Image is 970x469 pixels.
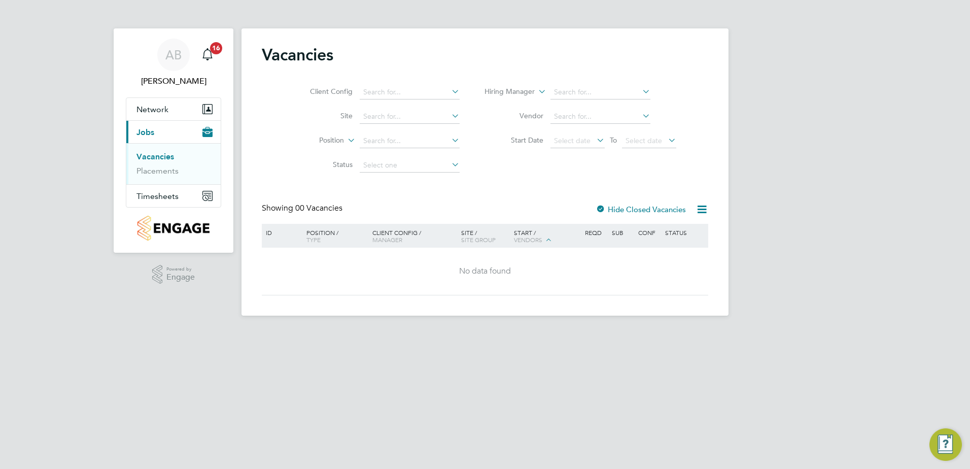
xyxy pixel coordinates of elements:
span: Network [136,105,168,114]
a: Vacancies [136,152,174,161]
button: Timesheets [126,185,221,207]
a: Placements [136,166,179,176]
input: Search for... [360,85,460,99]
div: Client Config / [370,224,459,248]
h2: Vacancies [262,45,333,65]
span: Select date [554,136,591,145]
label: Client Config [294,87,353,96]
label: Hide Closed Vacancies [596,205,686,214]
span: Select date [626,136,662,145]
button: Engage Resource Center [929,428,962,461]
div: Site / [459,224,512,248]
span: 16 [210,42,222,54]
span: Site Group [461,236,496,244]
span: Jobs [136,127,154,137]
div: Conf [636,224,662,241]
span: AB [165,48,182,61]
img: countryside-properties-logo-retina.png [137,216,209,241]
span: Vendors [514,236,542,244]
a: 16 [197,39,218,71]
label: Status [294,160,353,169]
input: Search for... [360,134,460,148]
input: Select one [360,158,460,173]
label: Vendor [485,111,543,120]
label: Start Date [485,136,543,145]
span: Engage [166,273,195,282]
div: ID [263,224,299,241]
div: Start / [511,224,582,249]
span: Type [306,236,321,244]
div: Position / [299,224,370,248]
input: Search for... [550,110,650,124]
div: Sub [609,224,636,241]
div: Reqd [582,224,609,241]
a: AB[PERSON_NAME] [126,39,221,87]
div: No data found [263,266,707,277]
div: Status [663,224,707,241]
div: Showing [262,203,344,214]
span: Powered by [166,265,195,274]
span: 00 Vacancies [295,203,342,213]
nav: Main navigation [114,28,233,253]
button: Jobs [126,121,221,143]
button: Network [126,98,221,120]
label: Position [286,136,344,146]
label: Hiring Manager [476,87,535,97]
input: Search for... [550,85,650,99]
input: Search for... [360,110,460,124]
div: Jobs [126,143,221,184]
a: Go to home page [126,216,221,241]
span: Manager [372,236,402,244]
span: To [607,133,620,147]
span: Timesheets [136,191,179,201]
a: Powered byEngage [152,265,195,284]
span: Adam Bouncer [126,75,221,87]
label: Site [294,111,353,120]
